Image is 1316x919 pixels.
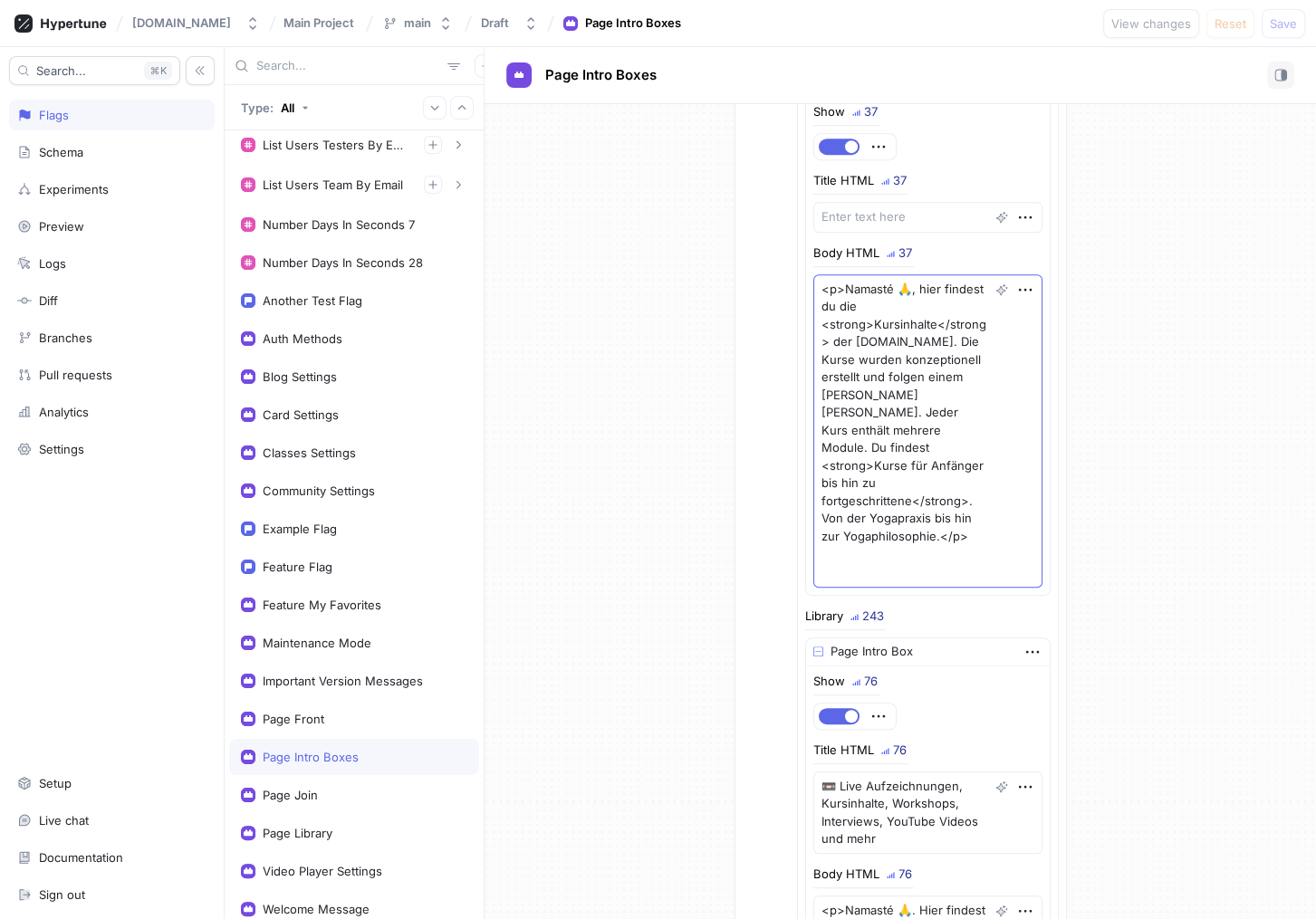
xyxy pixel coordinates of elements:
div: Feature Flag [263,560,332,574]
div: List Users Testers By Email [263,138,409,152]
div: Page Front [263,712,324,726]
textarea: 📼 Live Aufzeichnungen, Kursinhalte, Workshops, Interviews, YouTube Videos und mehr [813,771,1042,855]
div: Draft [481,15,509,31]
div: Body HTML [813,247,879,259]
div: Documentation [39,850,123,865]
div: Welcome Message [263,902,370,916]
div: Setup [39,776,72,790]
span: Search... [36,65,86,76]
div: 76 [864,675,878,687]
div: 37 [898,247,912,259]
div: [DOMAIN_NAME] [132,15,231,31]
p: Type: [241,101,274,115]
div: Branches [39,330,92,345]
div: Pull requests [39,368,112,382]
button: [DOMAIN_NAME] [125,8,267,38]
span: View changes [1111,18,1191,29]
div: 37 [893,175,907,187]
div: All [281,101,294,115]
div: Page Intro Boxes [263,750,359,764]
div: List Users Team By Email [263,177,403,192]
div: Experiments [39,182,109,196]
div: Number Days In Seconds 7 [263,217,415,232]
button: Search...K [9,56,180,85]
span: Save [1270,18,1297,29]
div: Title HTML [813,175,874,187]
div: Another Test Flag [263,293,362,308]
div: Card Settings [263,407,339,422]
button: Reset [1206,9,1254,38]
div: Diff [39,293,58,308]
div: 243 [862,610,884,622]
button: main [375,8,460,38]
button: Collapse all [450,96,474,120]
div: main [404,15,431,31]
span: Page Intro Boxes [545,68,657,82]
div: Show [813,675,845,687]
div: Classes Settings [263,445,356,460]
textarea: <p>Namasté 🙏, hier findest du die <strong>Kursinhalte</strong> der [DOMAIN_NAME]. Die Kurse wurde... [813,274,1042,588]
div: Title HTML [813,744,874,756]
div: Schema [39,145,83,159]
div: Example Flag [263,522,337,536]
div: Settings [39,442,84,456]
span: Reset [1215,18,1246,29]
div: Video Player Settings [263,864,382,878]
div: Blog Settings [263,369,337,384]
button: Draft [474,8,545,38]
div: Page Intro Boxes [585,14,681,33]
button: Save [1262,9,1305,38]
div: Show [813,106,845,118]
button: View changes [1103,9,1199,38]
div: Live chat [39,813,89,828]
div: Important Version Messages [263,674,423,688]
div: Body HTML [813,868,879,880]
div: 37 [864,106,878,118]
div: Page Join [263,788,318,802]
div: 76 [893,744,907,756]
div: Page Intro Box [831,643,913,661]
div: K [144,62,172,80]
div: Community Settings [263,483,375,498]
input: Search... [256,57,440,75]
div: Analytics [39,405,89,419]
button: Expand all [423,96,447,120]
div: Sign out [39,887,85,902]
div: Number Days In Seconds 28 [263,255,423,270]
div: 76 [898,868,912,880]
div: Preview [39,219,84,234]
div: Page Library [263,826,332,840]
div: Auth Methods [263,331,342,346]
button: Type: All [235,91,315,123]
div: Flags [39,108,69,122]
div: Library [805,610,843,622]
a: Documentation [9,842,215,873]
span: Main Project [283,16,354,29]
div: Logs [39,256,66,271]
div: Feature My Favorites [263,598,381,612]
div: Maintenance Mode [263,636,371,650]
